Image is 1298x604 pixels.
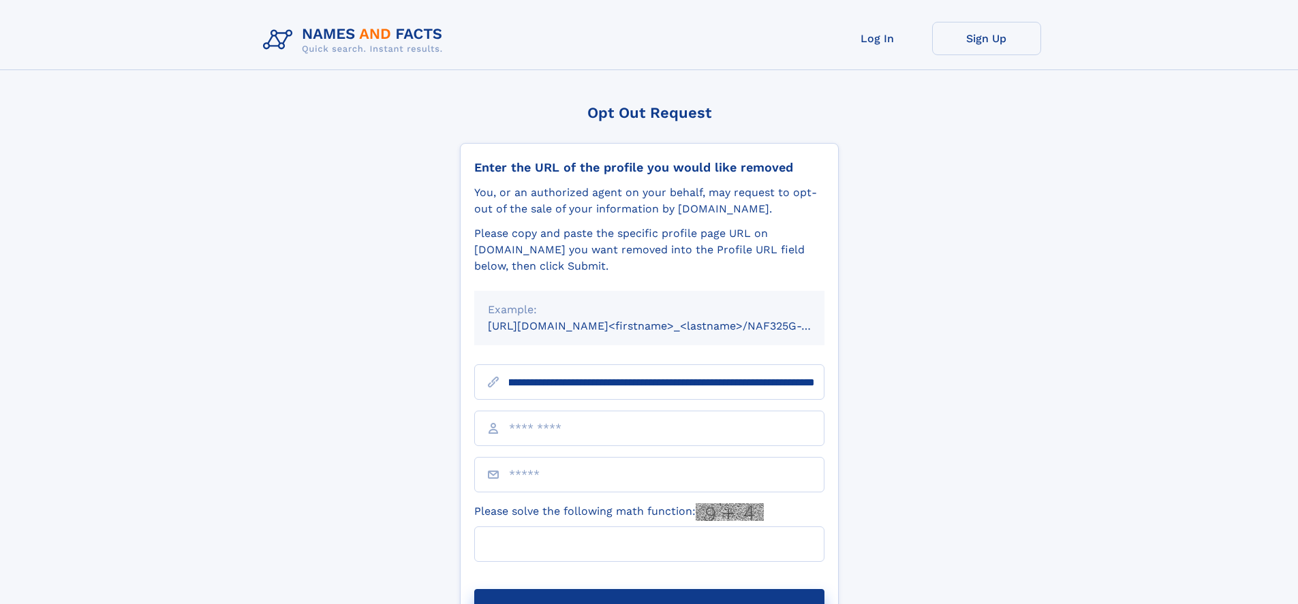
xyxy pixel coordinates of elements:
[474,225,824,274] div: Please copy and paste the specific profile page URL on [DOMAIN_NAME] you want removed into the Pr...
[488,302,811,318] div: Example:
[488,319,850,332] small: [URL][DOMAIN_NAME]<firstname>_<lastname>/NAF325G-xxxxxxxx
[823,22,932,55] a: Log In
[258,22,454,59] img: Logo Names and Facts
[460,104,839,121] div: Opt Out Request
[474,185,824,217] div: You, or an authorized agent on your behalf, may request to opt-out of the sale of your informatio...
[474,503,764,521] label: Please solve the following math function:
[932,22,1041,55] a: Sign Up
[474,160,824,175] div: Enter the URL of the profile you would like removed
